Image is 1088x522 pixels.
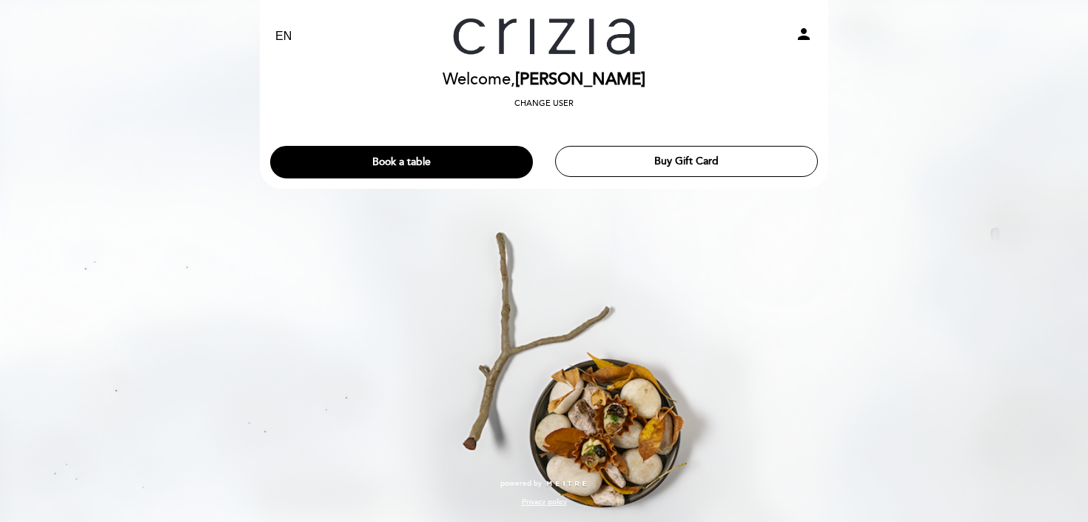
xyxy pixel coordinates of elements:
[500,478,588,489] a: powered by
[522,497,567,507] a: Privacy policy
[795,25,813,43] i: person
[270,146,533,178] button: Book a table
[451,16,637,57] a: Crizia
[555,146,818,177] button: Buy Gift Card
[500,478,542,489] span: powered by
[795,25,813,48] button: person
[515,70,645,90] span: [PERSON_NAME]
[545,481,588,488] img: MEITRE
[510,97,578,110] button: Change user
[443,71,645,89] h2: Welcome,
